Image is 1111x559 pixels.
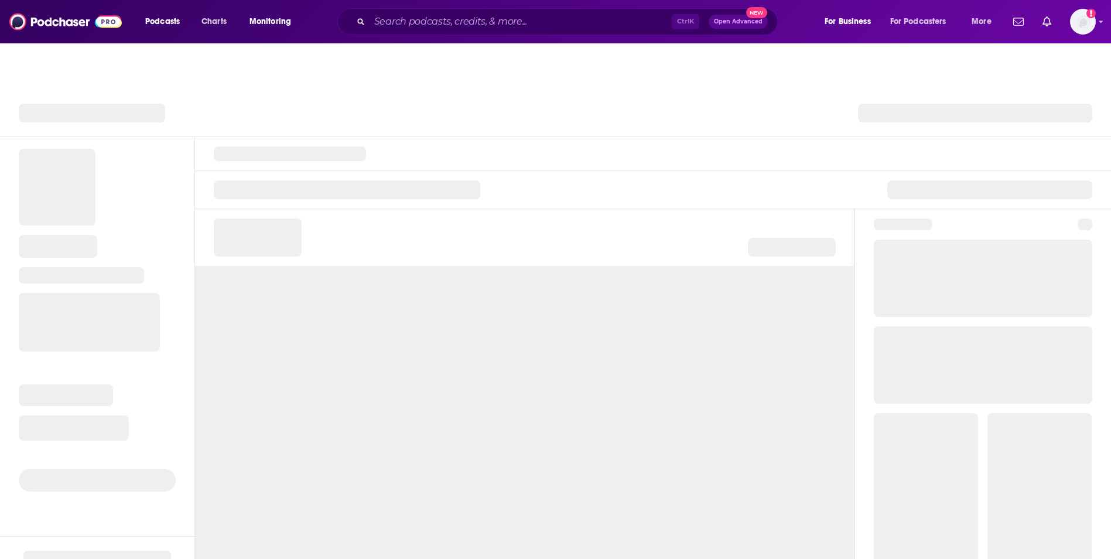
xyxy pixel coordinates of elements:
span: Ctrl K [672,14,699,29]
span: For Podcasters [890,13,946,30]
button: Show profile menu [1070,9,1096,35]
span: Open Advanced [714,19,763,25]
span: Charts [201,13,227,30]
img: Podchaser - Follow, Share and Rate Podcasts [9,11,122,33]
span: For Business [825,13,871,30]
a: Charts [194,12,234,31]
button: open menu [816,12,886,31]
span: New [746,7,767,18]
div: Search podcasts, credits, & more... [348,8,789,35]
svg: Add a profile image [1086,9,1096,18]
span: Podcasts [145,13,180,30]
img: User Profile [1070,9,1096,35]
span: Logged in as alisontucker [1070,9,1096,35]
button: open menu [883,12,963,31]
span: Monitoring [249,13,291,30]
button: open menu [963,12,1006,31]
input: Search podcasts, credits, & more... [370,12,672,31]
span: More [972,13,992,30]
button: open menu [241,12,306,31]
button: Open AdvancedNew [709,15,768,29]
a: Show notifications dropdown [1009,12,1028,32]
a: Show notifications dropdown [1038,12,1056,32]
button: open menu [137,12,195,31]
